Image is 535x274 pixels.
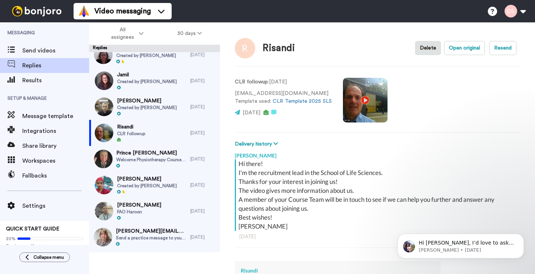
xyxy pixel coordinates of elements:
div: [DATE] [239,233,516,240]
span: Workspaces [22,156,89,165]
span: Integrations [22,127,89,136]
div: [DATE] [190,52,216,58]
img: vm-color.svg [78,5,90,17]
strong: CLR followup [235,79,268,85]
span: Created by [PERSON_NAME] [117,183,177,189]
img: 11d61c11-9a1a-4f37-803d-fc615047b3e6-thumb.jpg [95,71,113,90]
img: 279dd98c-2279-4dd9-a28d-6a7634cae714-thumb.jpg [95,98,113,116]
span: [DATE] [243,110,260,115]
span: [PERSON_NAME] [117,201,161,209]
img: bj-logo-header-white.svg [9,6,65,16]
span: Created by [PERSON_NAME] [117,79,177,85]
span: Settings [22,201,89,210]
button: Open original [444,41,485,55]
div: [DATE] [190,208,216,214]
span: Send yourself a test [6,243,83,249]
div: [DATE] [190,156,216,162]
button: Resend [489,41,516,55]
div: Replies [89,45,220,52]
p: : [DATE] [235,78,332,86]
a: [PERSON_NAME]FAO Haroon[DATE] [89,198,220,224]
img: 0d0302dc-0a7f-44cd-a0a5-8dad1a32a5b6-thumb.jpg [95,176,113,194]
span: 20% [6,236,16,242]
div: Risandi [263,43,295,54]
img: Image of Risandi [235,38,255,58]
a: [MEDICAL_DATA][PERSON_NAME] Un NisaCreated by [PERSON_NAME][DATE] [89,42,220,68]
img: 302847df-ee79-416a-be10-e70b379c65ff-thumb.jpg [94,228,112,246]
span: Welcome Physiotherapy Course [GEOGRAPHIC_DATA] [116,157,187,163]
img: 56f3faf1-048c-4d35-a254-3971f9a29756-thumb.jpg [94,45,113,64]
span: Share library [22,141,89,150]
span: All assignees [107,26,137,41]
a: CLR Template 2025 SLS [273,99,332,104]
span: [PERSON_NAME][EMAIL_ADDRESS][PERSON_NAME][DOMAIN_NAME] [116,227,187,235]
span: Send a practice message to yourself [116,235,187,241]
span: Message template [22,112,89,121]
span: Created by [PERSON_NAME] [117,105,177,111]
div: [DATE] [190,78,216,84]
span: CLR followup [117,131,145,137]
img: 3289438b-b23d-4c72-be3a-584fcc502245-thumb.jpg [94,150,113,168]
button: All assignees [91,23,160,44]
span: Replies [22,61,89,70]
span: Prince [PERSON_NAME] [116,149,187,157]
a: JamilCreated by [PERSON_NAME][DATE] [89,68,220,94]
a: Prince [PERSON_NAME]Welcome Physiotherapy Course [GEOGRAPHIC_DATA][DATE] [89,146,220,172]
span: FAO Haroon [117,209,161,215]
a: [PERSON_NAME]Created by [PERSON_NAME][DATE] [89,94,220,120]
a: [PERSON_NAME]Created by [PERSON_NAME][DATE] [89,172,220,198]
div: [DATE] [190,234,216,240]
div: [PERSON_NAME] [235,148,520,159]
button: Collapse menu [19,252,70,262]
span: Send videos [22,46,89,55]
span: [PERSON_NAME] [117,97,177,105]
a: [PERSON_NAME][EMAIL_ADDRESS][PERSON_NAME][DOMAIN_NAME]Send a practice message to yourself[DATE] [89,224,220,250]
span: Risandi [117,123,145,131]
span: [PERSON_NAME] [117,175,177,183]
div: [DATE] [190,104,216,110]
span: Created by [PERSON_NAME] [116,52,187,58]
span: Jamil [117,71,177,79]
img: 33d9a89e-919b-453e-a45a-bf788fb7678e-thumb.jpg [95,124,113,142]
div: [DATE] [190,130,216,136]
button: 30 days [160,27,219,40]
a: RisandiCLR followup[DATE] [89,120,220,146]
button: Delivery history [235,140,280,148]
div: Hi there! I'm the recruitment lead in the School of Life Sciences. Thanks for your interest in jo... [239,159,518,231]
iframe: Intercom notifications message [386,218,535,270]
p: [EMAIL_ADDRESS][DOMAIN_NAME] Template used: [235,90,332,105]
button: Delete [415,41,441,55]
span: Results [22,76,89,85]
img: 3fd26674-e65b-43ad-a6e6-ba8d5ce001d8-thumb.jpg [95,202,113,220]
span: QUICK START GUIDE [6,226,59,232]
div: [DATE] [190,182,216,188]
span: Fallbacks [22,171,89,180]
span: Collapse menu [33,254,64,260]
span: Video messaging [94,6,151,16]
